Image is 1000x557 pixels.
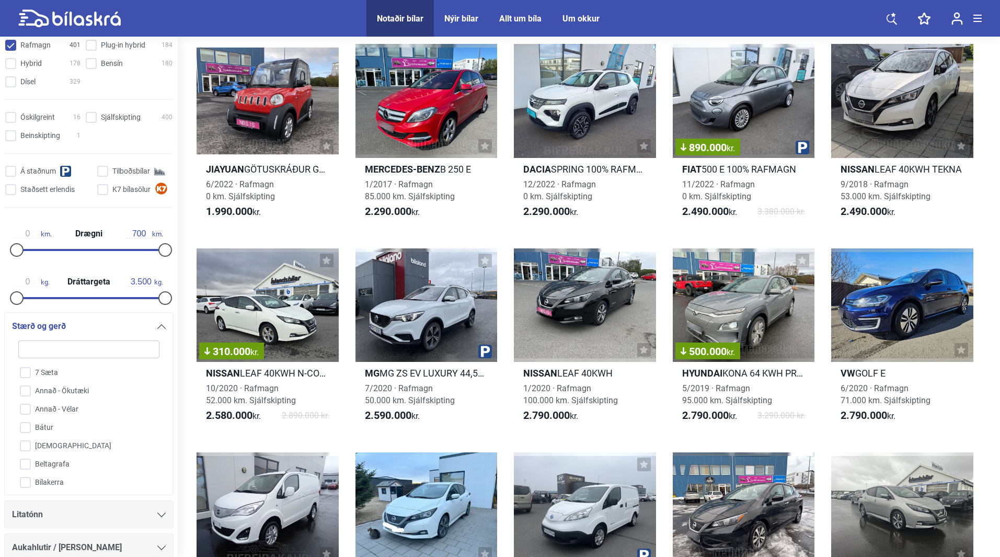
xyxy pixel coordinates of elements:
h2: LEAF 40KWH TEKNA [831,163,973,175]
span: Staðsett erlendis [20,184,75,195]
b: 2.790.000 [523,409,570,422]
span: 2.890.000 kr. [282,410,329,422]
span: 329 [70,76,81,87]
b: 2.590.000 [365,409,411,422]
span: Dísel [20,76,36,87]
b: 2.790.000 [841,409,887,422]
a: 890.000kr.Fiat500 E 100% RAFMAGN11/2022 · Rafmagn0 km. Sjálfskipting2.490.000kr.3.380.000 kr. [673,44,815,227]
a: 310.000kr.NissanLEAF 40KWH N-CONNECTA10/2020 · Rafmagn52.000 km. Sjálfskipting2.580.000kr.2.890.0... [197,248,339,431]
span: 12/2022 · Rafmagn 0 km. Sjálfskipting [523,179,596,201]
b: Dacia [523,164,551,175]
b: Nissan [841,164,875,175]
span: kr. [206,410,261,422]
span: 9/2018 · Rafmagn 53.000 km. Sjálfskipting [841,179,930,201]
a: Nýir bílar [444,14,478,24]
span: 6/2022 · Rafmagn 0 km. Sjálfskipting [206,179,275,201]
h2: MG ZS EV LUXURY 44,5KWH [355,367,498,379]
span: Aukahlutir / [PERSON_NAME] [12,540,122,555]
span: Óskilgreint [20,112,55,123]
span: 16 [73,112,81,123]
a: Notaðir bílar [377,14,423,24]
span: Sjálfskipting [101,112,141,123]
span: Rafmagn [20,40,51,51]
span: kr. [727,143,735,153]
span: 1 [77,130,81,141]
h2: GOLF E [831,367,973,379]
b: Hyundai [682,368,722,379]
a: NissanLEAF 40KWH1/2020 · Rafmagn100.000 km. Sjálfskipting2.790.000kr. [514,248,656,431]
a: DaciaSPRING 100% RAFMAGN 230 KM DRÆGNI12/2022 · Rafmagn0 km. Sjálfskipting2.290.000kr. [514,44,656,227]
span: Bensín [101,58,123,69]
span: Dráttargeta [65,278,113,286]
span: Drægni [73,230,105,238]
span: kr. [727,347,735,357]
a: Um okkur [562,14,600,24]
span: kr. [365,206,420,218]
h2: KONA 64 KWH PREMIUM [673,367,815,379]
b: Mercedes-Benz [365,164,440,175]
a: Allt um bíla [499,14,542,24]
span: kr. [250,347,259,357]
a: VWGOLF E6/2020 · Rafmagn71.000 km. Sjálfskipting2.790.000kr. [831,248,973,431]
span: 5/2019 · Rafmagn 95.000 km. Sjálfskipting [682,383,772,405]
a: 500.000kr.HyundaiKONA 64 KWH PREMIUM5/2019 · Rafmagn95.000 km. Sjálfskipting2.790.000kr.3.290.000... [673,248,815,431]
b: JIAYUAN [206,164,244,175]
span: kg. [15,277,50,287]
span: 1/2017 · Rafmagn 85.000 km. Sjálfskipting [365,179,455,201]
span: kr. [206,206,261,218]
img: parking.png [796,141,809,154]
span: 1/2020 · Rafmagn 100.000 km. Sjálfskipting [523,383,618,405]
h2: 500 E 100% RAFMAGN [673,163,815,175]
span: Plug-in hybrid [101,40,145,51]
span: km. [126,229,163,238]
span: kr. [841,206,895,218]
h2: SPRING 100% RAFMAGN 230 KM DRÆGNI [514,163,656,175]
b: 2.290.000 [523,205,570,218]
span: 180 [162,58,173,69]
span: 10/2020 · Rafmagn 52.000 km. Sjálfskipting [206,383,296,405]
span: 3.380.000 kr. [757,206,805,218]
span: 400 [162,112,173,123]
span: kr. [365,410,420,422]
h2: LEAF 40KWH N-CONNECTA [197,367,339,379]
b: 2.580.000 [206,409,252,422]
span: 6/2020 · Rafmagn 71.000 km. Sjálfskipting [841,383,930,405]
h2: GÖTUSKRÁÐUR GOLFBÍLL EIDOLA LZ EV [197,163,339,175]
b: 2.790.000 [682,409,729,422]
span: 401 [70,40,81,51]
span: Litatónn [12,507,43,522]
a: MgMG ZS EV LUXURY 44,5KWH7/2020 · Rafmagn50.000 km. Sjálfskipting2.590.000kr. [355,248,498,431]
b: 2.490.000 [841,205,887,218]
b: 2.490.000 [682,205,729,218]
span: kr. [523,206,578,218]
span: kg. [128,277,163,287]
span: 178 [70,58,81,69]
span: kr. [682,410,737,422]
span: Á staðnum [20,166,56,177]
span: 3.290.000 kr. [757,410,805,422]
img: parking.png [478,345,492,358]
b: VW [841,368,855,379]
span: kr. [523,410,578,422]
span: 11/2022 · Rafmagn 0 km. Sjálfskipting [682,179,755,201]
span: kr. [841,410,895,422]
b: Nissan [206,368,240,379]
a: JIAYUANGÖTUSKRÁÐUR GOLFBÍLL EIDOLA LZ EV6/2022 · Rafmagn0 km. Sjálfskipting1.990.000kr. [197,44,339,227]
span: Beinskipting [20,130,60,141]
h2: B 250 E [355,163,498,175]
span: Hybrid [20,58,42,69]
b: Mg [365,368,380,379]
span: 7/2020 · Rafmagn 50.000 km. Sjálfskipting [365,383,455,405]
span: 890.000 [681,142,735,153]
span: K7 bílasölur [112,184,151,195]
span: km. [15,229,52,238]
span: kr. [682,206,737,218]
span: 184 [162,40,173,51]
a: NissanLEAF 40KWH TEKNA9/2018 · Rafmagn53.000 km. Sjálfskipting2.490.000kr. [831,44,973,227]
a: Mercedes-BenzB 250 E1/2017 · Rafmagn85.000 km. Sjálfskipting2.290.000kr. [355,44,498,227]
span: Tilboðsbílar [112,166,150,177]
